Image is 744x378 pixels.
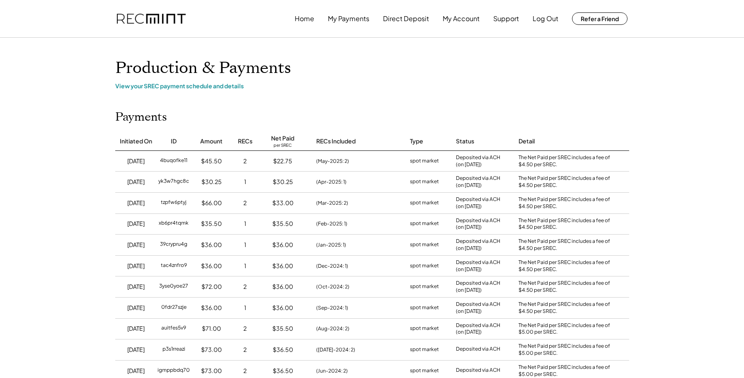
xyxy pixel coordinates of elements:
div: $36.50 [273,367,293,375]
div: 2 [243,199,247,207]
div: (Jan-2025: 1) [316,241,346,249]
div: spot market [410,304,439,312]
div: per SREC [274,143,292,149]
div: The Net Paid per SREC includes a fee of $4.50 per SREC. [519,259,614,273]
div: [DATE] [127,283,145,291]
div: yk3w7hgc8c [158,178,189,186]
div: $30.25 [273,178,293,186]
div: $73.00 [201,367,222,375]
div: (Dec-2024: 1) [316,262,348,270]
div: The Net Paid per SREC includes a fee of $4.50 per SREC. [519,217,614,231]
div: 2 [243,157,247,165]
div: 1 [244,304,246,312]
div: spot market [410,178,439,186]
div: The Net Paid per SREC includes a fee of $4.50 per SREC. [519,175,614,189]
div: spot market [410,199,439,207]
div: $36.50 [273,346,293,354]
div: $36.00 [201,241,222,249]
div: The Net Paid per SREC includes a fee of $4.50 per SREC. [519,154,614,168]
div: $45.50 [201,157,222,165]
div: ID [171,137,177,145]
div: $72.00 [201,283,222,291]
div: Deposited via ACH (on [DATE]) [456,322,500,336]
div: p3s1rreazi [162,346,185,354]
button: Support [493,10,519,27]
div: [DATE] [127,325,145,333]
div: (Apr-2025: 1) [316,178,347,186]
div: [DATE] [127,178,145,186]
div: spot market [410,283,439,291]
div: $35.50 [272,325,293,333]
div: 2 [243,325,247,333]
div: Net Paid [271,134,294,143]
div: RECs Included [316,137,356,145]
div: Amount [200,137,223,145]
div: Initiated On [120,137,152,145]
div: xb6pr4tqmk [159,220,189,228]
button: Log Out [533,10,558,27]
div: [DATE] [127,304,145,312]
div: tzpfw6ptyj [161,199,187,207]
div: $36.00 [272,304,293,312]
div: $36.00 [272,283,293,291]
div: Type [410,137,423,145]
div: The Net Paid per SREC includes a fee of $4.50 per SREC. [519,301,614,315]
div: [DATE] [127,241,145,249]
h1: Production & Payments [115,58,629,78]
div: spot market [410,262,439,270]
div: Deposited via ACH (on [DATE]) [456,238,500,252]
div: (Feb-2025: 1) [316,220,347,228]
div: $73.00 [201,346,222,354]
div: $36.00 [201,304,222,312]
div: 1 [244,178,246,186]
div: RECs [238,137,252,145]
button: Refer a Friend [572,12,628,25]
div: Deposited via ACH (on [DATE]) [456,175,500,189]
h2: Payments [115,110,167,124]
div: (Jun-2024: 2) [316,367,348,375]
div: Detail [519,137,535,145]
div: $35.50 [272,220,293,228]
div: 2 [243,367,247,375]
img: recmint-logotype%403x.png [117,14,186,24]
div: Deposited via ACH (on [DATE]) [456,280,500,294]
div: The Net Paid per SREC includes a fee of $5.00 per SREC. [519,322,614,336]
div: spot market [410,346,439,354]
div: auitfes5v9 [161,325,186,333]
div: spot market [410,325,439,333]
div: $36.00 [272,241,293,249]
button: Direct Deposit [383,10,429,27]
div: [DATE] [127,157,145,165]
div: Deposited via ACH (on [DATE]) [456,196,500,210]
div: [DATE] [127,346,145,354]
div: Deposited via ACH (on [DATE]) [456,301,500,315]
div: $71.00 [202,325,221,333]
div: 3yse0yoe27 [159,283,188,291]
div: 39crypru4g [160,241,187,249]
div: The Net Paid per SREC includes a fee of $4.50 per SREC. [519,196,614,210]
div: $33.00 [272,199,293,207]
div: $30.25 [201,178,222,186]
div: spot market [410,241,439,249]
div: $66.00 [201,199,222,207]
div: (Sep-2024: 1) [316,304,348,312]
div: (Oct-2024: 2) [316,283,349,291]
div: 1 [244,241,246,249]
div: (May-2025: 2) [316,157,349,165]
button: My Account [443,10,480,27]
div: $35.50 [201,220,222,228]
div: 4buqofke11 [160,157,187,165]
div: Deposited via ACH (on [DATE]) [456,154,500,168]
div: 1 [244,262,246,270]
div: spot market [410,220,439,228]
div: 0fdr27szje [161,304,187,312]
div: 2 [243,283,247,291]
div: View your SREC payment schedule and details [115,82,629,90]
div: (Mar-2025: 2) [316,199,348,207]
div: Deposited via ACH [456,346,500,354]
div: $36.00 [201,262,222,270]
div: 2 [243,346,247,354]
div: $36.00 [272,262,293,270]
div: (Aug-2024: 2) [316,325,349,332]
div: 1 [244,220,246,228]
